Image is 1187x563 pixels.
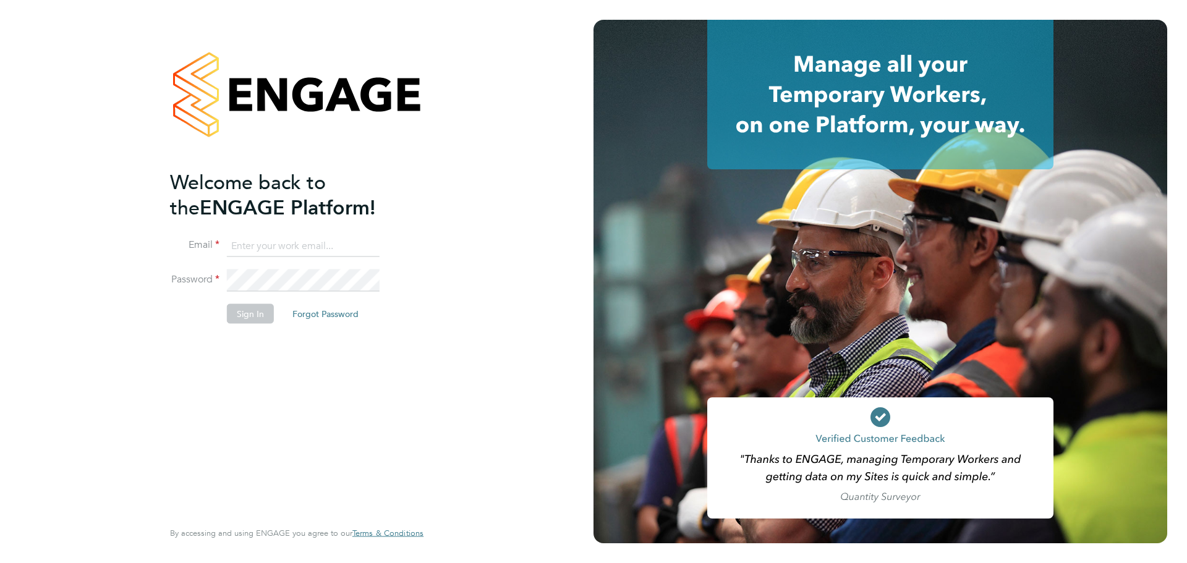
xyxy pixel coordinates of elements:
label: Email [170,239,219,252]
span: By accessing and using ENGAGE you agree to our [170,528,423,538]
h2: ENGAGE Platform! [170,169,411,220]
button: Sign In [227,304,274,324]
a: Terms & Conditions [352,528,423,538]
span: Welcome back to the [170,170,326,219]
input: Enter your work email... [227,235,380,257]
label: Password [170,273,219,286]
button: Forgot Password [283,304,368,324]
